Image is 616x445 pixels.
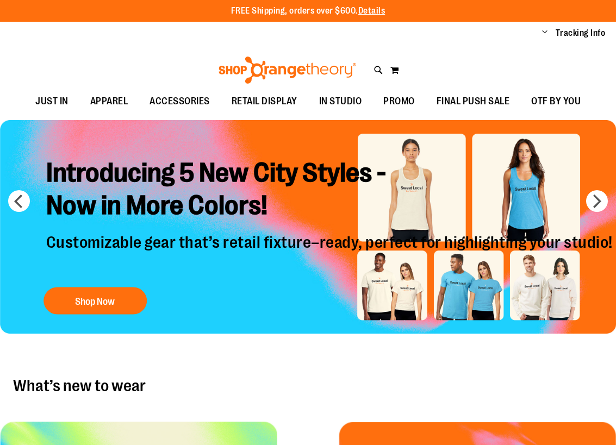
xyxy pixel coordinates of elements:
[319,89,362,114] span: IN STUDIO
[556,27,606,39] a: Tracking Info
[437,89,510,114] span: FINAL PUSH SALE
[24,89,79,114] a: JUST IN
[13,377,603,394] h2: What’s new to wear
[231,5,385,17] p: FREE Shipping, orders over $600.
[217,57,358,84] img: Shop Orangetheory
[520,89,592,114] a: OTF BY YOU
[531,89,581,114] span: OTF BY YOU
[383,89,415,114] span: PROMO
[232,89,297,114] span: RETAIL DISPLAY
[79,89,139,114] a: APPAREL
[139,89,221,114] a: ACCESSORIES
[43,287,147,314] button: Shop Now
[586,190,608,212] button: next
[426,89,521,114] a: FINAL PUSH SALE
[372,89,426,114] a: PROMO
[35,89,69,114] span: JUST IN
[221,89,308,114] a: RETAIL DISPLAY
[542,28,547,39] button: Account menu
[150,89,210,114] span: ACCESSORIES
[358,6,385,16] a: Details
[90,89,128,114] span: APPAREL
[308,89,373,114] a: IN STUDIO
[8,190,30,212] button: prev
